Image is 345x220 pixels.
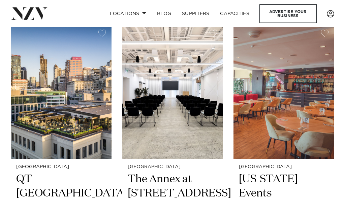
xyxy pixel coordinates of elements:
a: Locations [104,6,152,21]
a: Advertise your business [259,4,317,23]
a: Capacities [215,6,255,21]
img: nzv-logo.png [11,7,48,20]
h2: [US_STATE] Events [239,172,329,215]
small: [GEOGRAPHIC_DATA] [128,164,218,170]
small: [GEOGRAPHIC_DATA] [239,164,329,170]
a: SUPPLIERS [177,6,215,21]
img: Dining area at Texas Events in Auckland [233,24,334,159]
small: [GEOGRAPHIC_DATA] [16,164,106,170]
a: BLOG [152,6,177,21]
h2: The Annex at [STREET_ADDRESS] [128,172,218,215]
h2: QT [GEOGRAPHIC_DATA] [16,172,106,215]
